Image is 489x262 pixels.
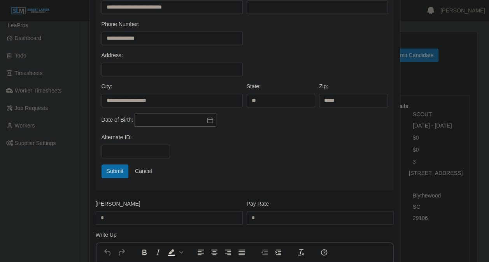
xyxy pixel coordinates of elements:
[102,82,112,91] label: City:
[247,82,261,91] label: State:
[151,247,165,258] button: Italic
[138,247,151,258] button: Bold
[165,247,184,258] div: Background color Black
[294,247,308,258] button: Clear formatting
[272,247,285,258] button: Increase indent
[115,247,128,258] button: Redo
[102,164,129,178] button: Submit
[247,200,269,208] label: Pay Rate
[208,247,221,258] button: Align center
[221,247,235,258] button: Align right
[258,247,271,258] button: Decrease indent
[194,247,207,258] button: Align left
[317,247,331,258] button: Help
[130,164,157,178] a: Cancel
[96,200,140,208] label: [PERSON_NAME]
[102,51,123,59] label: Address:
[102,116,133,124] label: Date of Birth:
[101,247,114,258] button: Undo
[319,82,328,91] label: Zip:
[235,247,248,258] button: Justify
[102,20,140,28] label: Phone Number:
[6,6,290,15] body: Rich Text Area. Press ALT-0 for help.
[102,133,132,141] label: Alternate ID:
[96,231,117,239] label: Write Up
